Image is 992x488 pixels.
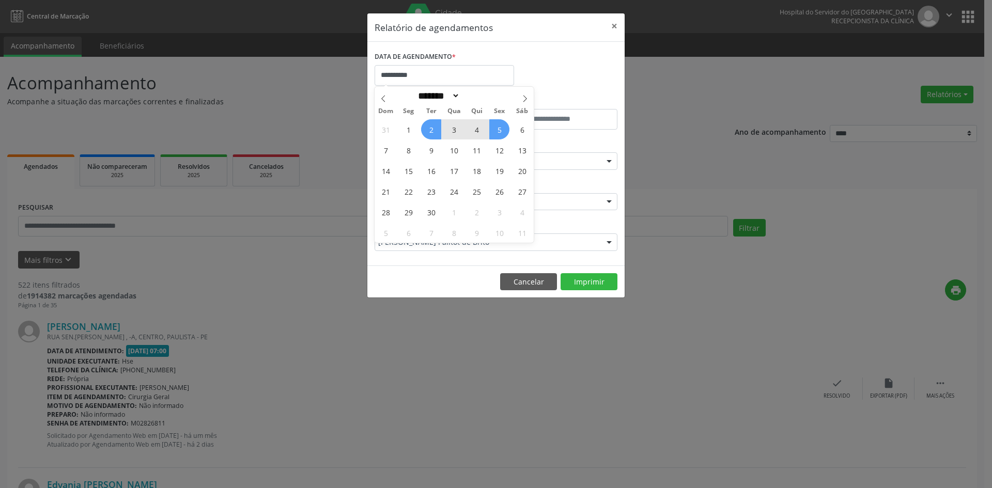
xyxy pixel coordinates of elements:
button: Close [604,13,625,39]
span: Setembro 15, 2025 [398,161,419,181]
label: DATA DE AGENDAMENTO [375,49,456,65]
span: Agosto 31, 2025 [376,119,396,139]
span: Setembro 1, 2025 [398,119,419,139]
span: Sex [488,108,511,115]
input: Year [460,90,494,101]
span: Setembro 20, 2025 [512,161,532,181]
span: Setembro 22, 2025 [398,181,419,201]
span: Setembro 29, 2025 [398,202,419,222]
span: Setembro 7, 2025 [376,140,396,160]
span: Setembro 8, 2025 [398,140,419,160]
span: Outubro 7, 2025 [421,223,441,243]
span: Outubro 10, 2025 [489,223,509,243]
span: Setembro 3, 2025 [444,119,464,139]
span: Seg [397,108,420,115]
span: Qui [466,108,488,115]
span: Outubro 6, 2025 [398,223,419,243]
span: Qua [443,108,466,115]
span: Outubro 5, 2025 [376,223,396,243]
span: Setembro 21, 2025 [376,181,396,201]
span: Setembro 2, 2025 [421,119,441,139]
button: Cancelar [500,273,557,291]
span: Dom [375,108,397,115]
h5: Relatório de agendamentos [375,21,493,34]
span: Outubro 3, 2025 [489,202,509,222]
select: Month [414,90,460,101]
span: Outubro 9, 2025 [467,223,487,243]
span: Setembro 4, 2025 [467,119,487,139]
span: Sáb [511,108,534,115]
span: Setembro 28, 2025 [376,202,396,222]
label: ATÉ [499,93,617,109]
span: Outubro 2, 2025 [467,202,487,222]
span: Outubro 4, 2025 [512,202,532,222]
span: Setembro 25, 2025 [467,181,487,201]
span: Setembro 23, 2025 [421,181,441,201]
span: Setembro 9, 2025 [421,140,441,160]
span: Setembro 5, 2025 [489,119,509,139]
span: Outubro 1, 2025 [444,202,464,222]
span: Setembro 13, 2025 [512,140,532,160]
span: Setembro 11, 2025 [467,140,487,160]
span: Setembro 12, 2025 [489,140,509,160]
button: Imprimir [561,273,617,291]
span: Setembro 14, 2025 [376,161,396,181]
span: Setembro 18, 2025 [467,161,487,181]
span: Setembro 10, 2025 [444,140,464,160]
span: Setembro 24, 2025 [444,181,464,201]
span: Setembro 26, 2025 [489,181,509,201]
span: Outubro 8, 2025 [444,223,464,243]
span: Outubro 11, 2025 [512,223,532,243]
span: Setembro 27, 2025 [512,181,532,201]
span: Setembro 16, 2025 [421,161,441,181]
span: Setembro 30, 2025 [421,202,441,222]
span: Setembro 17, 2025 [444,161,464,181]
span: Ter [420,108,443,115]
span: Setembro 6, 2025 [512,119,532,139]
span: Setembro 19, 2025 [489,161,509,181]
